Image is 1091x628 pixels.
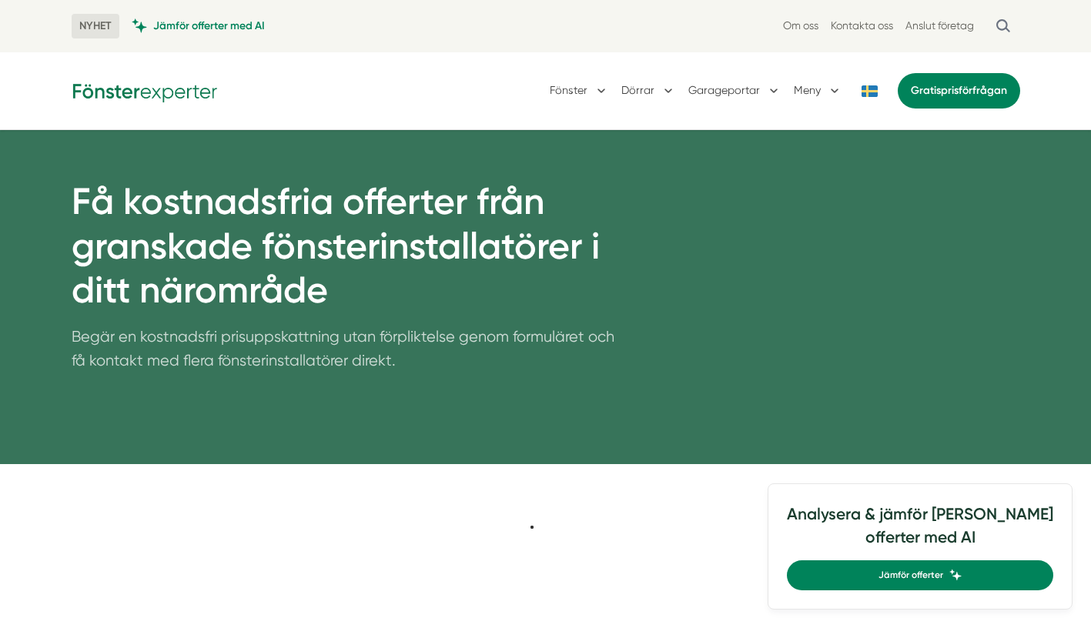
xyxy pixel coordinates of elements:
a: Kontakta oss [831,18,893,33]
span: Gratis [911,84,941,97]
span: NYHET [72,14,119,38]
a: Jämför offerter [787,560,1053,590]
button: Garageportar [688,71,781,111]
button: Meny [794,71,842,111]
button: Fönster [550,71,609,111]
button: Dörrar [621,71,676,111]
h4: Analysera & jämför [PERSON_NAME] offerter med AI [787,503,1053,560]
p: Begär en kostnadsfri prisuppskattning utan förpliktelse genom formuläret och få kontakt med flera... [72,325,615,381]
a: Om oss [783,18,818,33]
a: Jämför offerter med AI [132,18,265,33]
a: Gratisprisförfrågan [898,73,1020,109]
span: Jämför offerter med AI [153,18,265,33]
span: Jämför offerter [878,568,943,583]
h1: Få kostnadsfria offerter från granskade fönsterinstallatörer i ditt närområde [72,179,615,325]
a: Anslut företag [905,18,974,33]
img: Fönsterexperter Logotyp [72,78,218,102]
